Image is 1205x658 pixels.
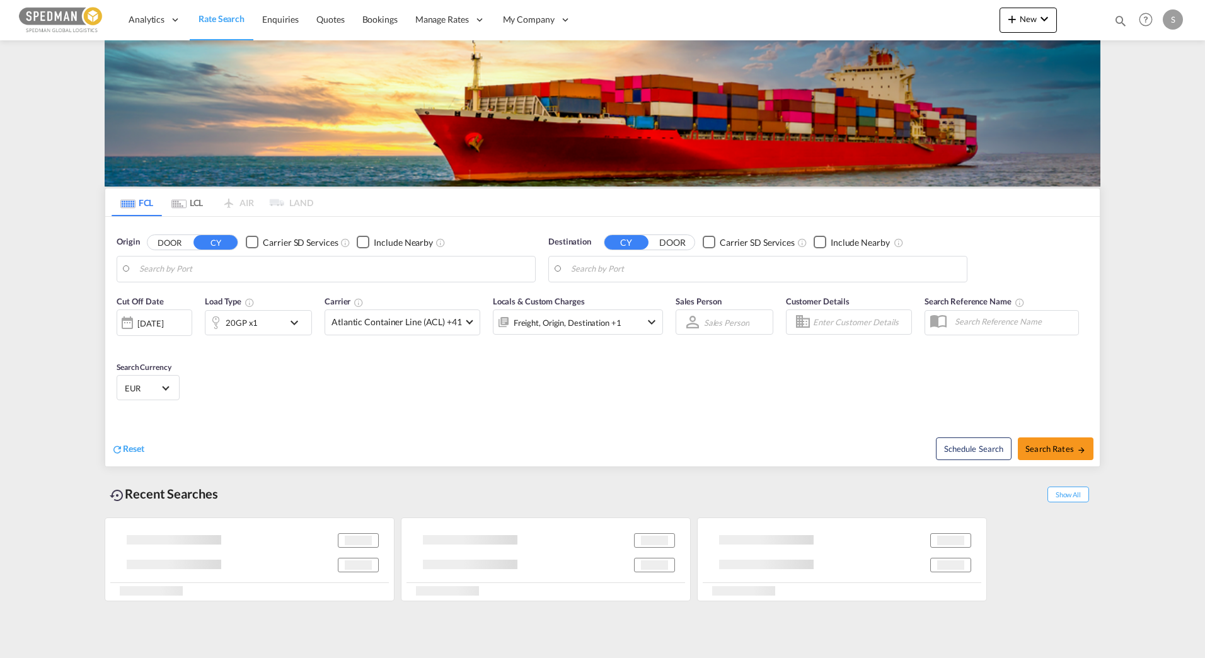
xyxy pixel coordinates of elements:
[193,235,238,250] button: CY
[199,13,245,24] span: Rate Search
[1018,437,1093,460] button: Search Ratesicon-arrow-right
[571,260,960,279] input: Search by Port
[205,296,255,306] span: Load Type
[1005,11,1020,26] md-icon: icon-plus 400-fg
[1025,444,1086,454] span: Search Rates
[246,236,338,249] md-checkbox: Checkbox No Ink
[162,188,212,216] md-tab-item: LCL
[814,236,890,249] md-checkbox: Checkbox No Ink
[117,296,164,306] span: Cut Off Date
[1114,14,1127,28] md-icon: icon-magnify
[19,6,104,34] img: c12ca350ff1b11efb6b291369744d907.png
[374,236,433,249] div: Include Nearby
[112,188,313,216] md-pagination-wrapper: Use the left and right arrow keys to navigate between tabs
[1135,9,1163,32] div: Help
[205,310,312,335] div: 20GP x1icon-chevron-down
[124,379,173,397] md-select: Select Currency: € EUREuro
[925,296,1025,306] span: Search Reference Name
[117,236,139,248] span: Origin
[354,297,364,308] md-icon: The selected Trucker/Carrierwill be displayed in the rate results If the rates are from another f...
[110,488,125,503] md-icon: icon-backup-restore
[362,14,398,25] span: Bookings
[147,235,192,250] button: DOOR
[105,480,223,508] div: Recent Searches
[435,238,446,248] md-icon: Unchecked: Ignores neighbouring ports when fetching rates.Checked : Includes neighbouring ports w...
[1047,487,1089,502] span: Show All
[117,309,192,336] div: [DATE]
[332,316,462,328] span: Atlantic Container Line (ACL) +41
[1163,9,1183,30] div: S
[1015,297,1025,308] md-icon: Your search will be saved by the below given name
[1135,9,1156,30] span: Help
[703,313,751,332] md-select: Sales Person
[125,383,160,394] span: EUR
[316,14,344,25] span: Quotes
[676,296,722,306] span: Sales Person
[1114,14,1127,33] div: icon-magnify
[644,315,659,330] md-icon: icon-chevron-down
[129,13,164,26] span: Analytics
[105,217,1100,466] div: Origin DOOR CY Checkbox No InkUnchecked: Search for CY (Container Yard) services for all selected...
[503,13,555,26] span: My Company
[797,238,807,248] md-icon: Unchecked: Search for CY (Container Yard) services for all selected carriers.Checked : Search for...
[720,236,795,249] div: Carrier SD Services
[105,40,1100,187] img: LCL+%26+FCL+BACKGROUND.png
[548,236,591,248] span: Destination
[831,236,890,249] div: Include Nearby
[1000,8,1057,33] button: icon-plus 400-fgNewicon-chevron-down
[287,315,308,330] md-icon: icon-chevron-down
[117,362,171,372] span: Search Currency
[123,443,144,454] span: Reset
[137,318,163,329] div: [DATE]
[262,14,299,25] span: Enquiries
[112,444,123,455] md-icon: icon-refresh
[786,296,850,306] span: Customer Details
[493,296,585,306] span: Locals & Custom Charges
[139,260,529,279] input: Search by Port
[112,442,144,456] div: icon-refreshReset
[112,188,162,216] md-tab-item: FCL
[894,238,904,248] md-icon: Unchecked: Ignores neighbouring ports when fetching rates.Checked : Includes neighbouring ports w...
[117,335,126,352] md-datepicker: Select
[1077,446,1086,454] md-icon: icon-arrow-right
[514,314,621,332] div: Freight Origin Destination Factory Stuffing
[650,235,695,250] button: DOOR
[1037,11,1052,26] md-icon: icon-chevron-down
[493,309,663,335] div: Freight Origin Destination Factory Stuffingicon-chevron-down
[357,236,433,249] md-checkbox: Checkbox No Ink
[226,314,258,332] div: 20GP x1
[340,238,350,248] md-icon: Unchecked: Search for CY (Container Yard) services for all selected carriers.Checked : Search for...
[604,235,649,250] button: CY
[415,13,469,26] span: Manage Rates
[936,437,1012,460] button: Note: By default Schedule search will only considerorigin ports, destination ports and cut off da...
[263,236,338,249] div: Carrier SD Services
[948,312,1078,331] input: Search Reference Name
[325,296,364,306] span: Carrier
[1005,14,1052,24] span: New
[245,297,255,308] md-icon: icon-information-outline
[813,313,908,332] input: Enter Customer Details
[703,236,795,249] md-checkbox: Checkbox No Ink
